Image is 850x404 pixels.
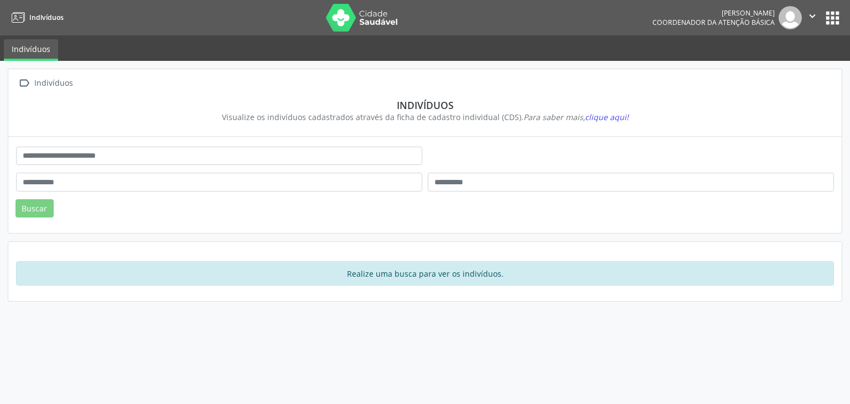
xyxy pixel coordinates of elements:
[802,6,823,29] button: 
[24,111,826,123] div: Visualize os indivíduos cadastrados através da ficha de cadastro individual (CDS).
[8,8,64,27] a: Indivíduos
[24,99,826,111] div: Indivíduos
[15,199,54,218] button: Buscar
[524,112,629,122] i: Para saber mais,
[16,75,75,91] a:  Indivíduos
[779,6,802,29] img: img
[823,8,842,28] button: apps
[652,18,775,27] span: Coordenador da Atenção Básica
[4,39,58,61] a: Indivíduos
[652,8,775,18] div: [PERSON_NAME]
[16,75,32,91] i: 
[29,13,64,22] span: Indivíduos
[32,75,75,91] div: Indivíduos
[16,261,834,286] div: Realize uma busca para ver os indivíduos.
[806,10,818,22] i: 
[585,112,629,122] span: clique aqui!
